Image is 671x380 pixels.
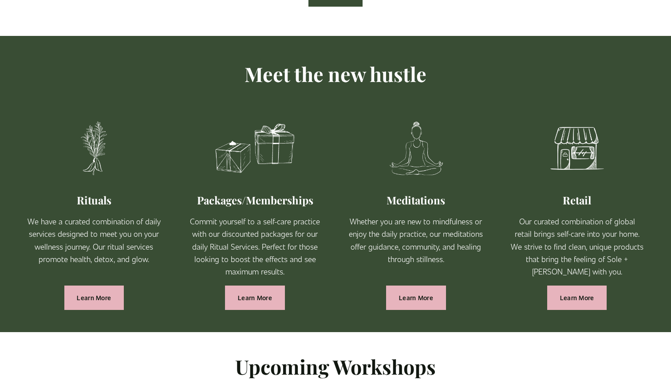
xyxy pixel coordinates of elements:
[27,58,644,90] p: Meet the new hustle
[27,354,644,380] h2: Upcoming Workshops
[188,193,322,207] h2: Packages/Memberships
[349,215,483,265] p: Whether you are new to mindfulness or enjoy the daily practice, our meditations offer guidance, c...
[349,193,483,207] h2: Meditations
[188,215,322,278] p: Commit yourself to a self-care practice with our discounted packages for our daily Ritual Service...
[27,193,161,207] h2: Rituals
[547,286,607,310] a: Learn More
[64,286,124,310] a: Learn More
[225,286,285,310] a: Learn More
[27,215,161,265] p: We have a curated combination of daily services designed to meet you on your wellness journey. Ou...
[510,193,644,207] h2: Retail
[386,286,446,310] a: Learn More
[510,215,644,278] p: Our curated combination of global retail brings self-care into your home. We strive to find clean...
